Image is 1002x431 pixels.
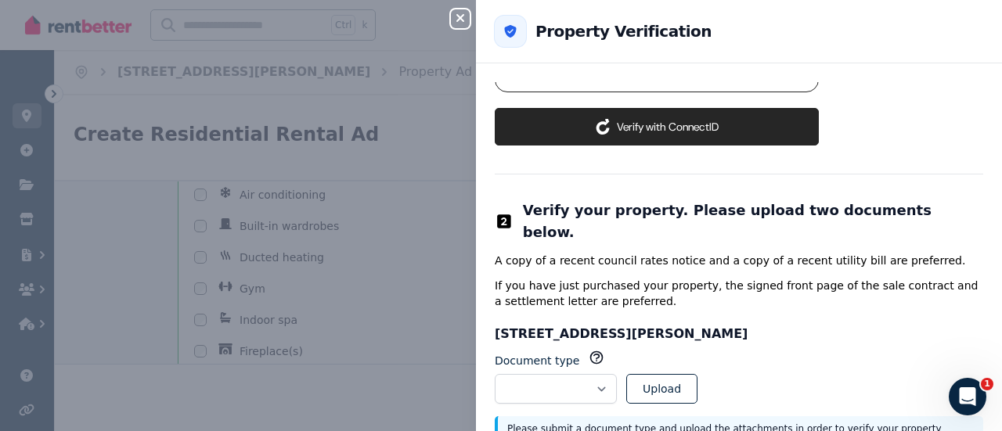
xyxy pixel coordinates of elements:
h3: [STREET_ADDRESS][PERSON_NAME] [495,325,983,343]
button: Upload [626,374,697,404]
h2: Property Verification [535,20,712,42]
button: Verify with ConnectID [495,108,819,145]
span: 1 [981,378,993,390]
p: A copy of a recent council rates notice and a copy of a recent utility bill are preferred. [495,253,983,268]
h2: Verify your property. Please upload two documents below. [523,199,983,243]
label: Document type [495,353,579,368]
iframe: Intercom live chat [949,378,986,415]
p: If you have just purchased your property, the signed front page of the sale contract and a settle... [495,278,983,309]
